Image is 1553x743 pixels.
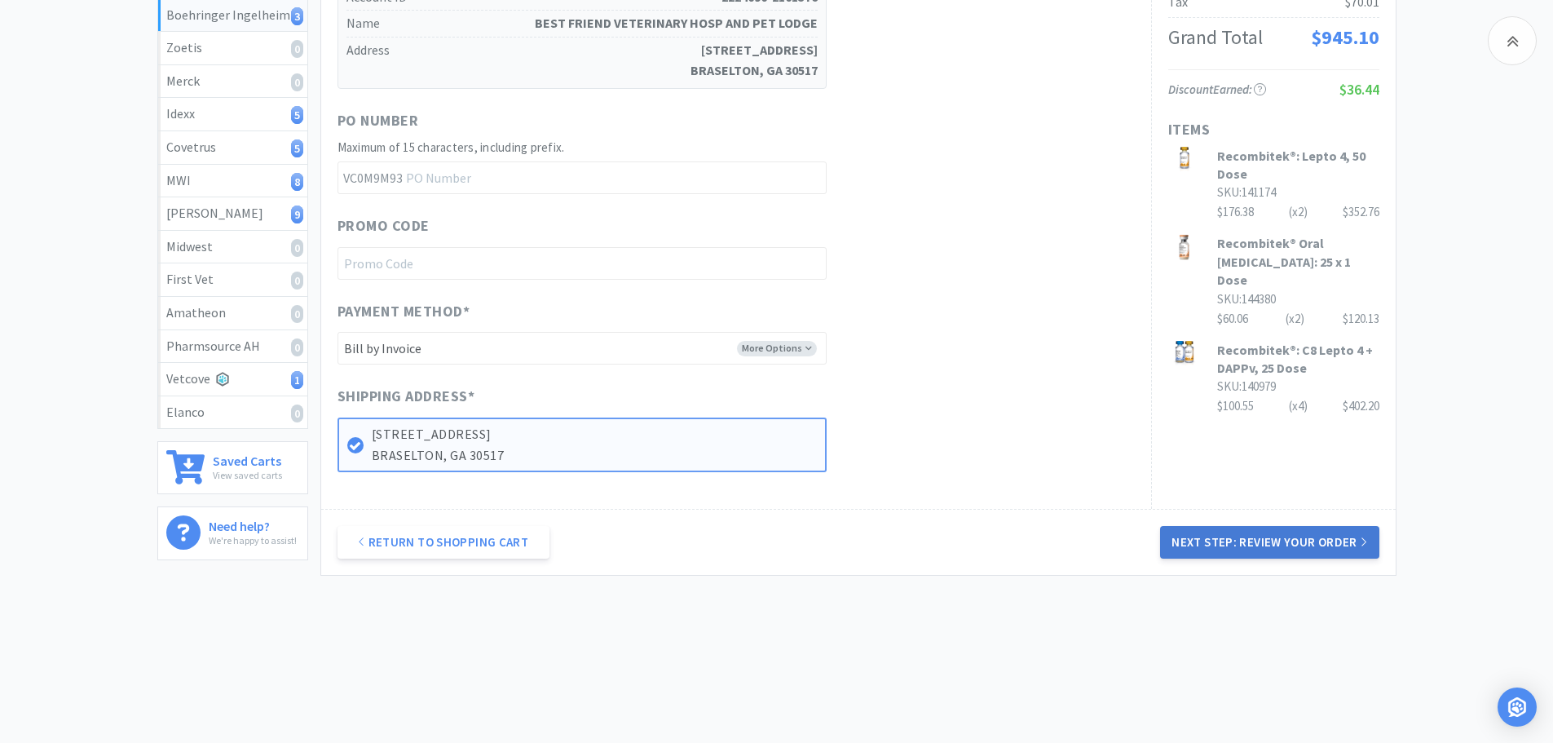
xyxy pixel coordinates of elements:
input: PO Number [338,161,827,194]
img: 9f3924d7736f400ea0fc5dda8a7e93b5_355628.png [1168,341,1201,367]
i: 0 [291,40,303,58]
a: Vetcove1 [158,363,307,396]
div: (x 2 ) [1286,309,1304,329]
div: [PERSON_NAME] [166,203,299,224]
a: Merck0 [158,65,307,99]
h3: Recombitek®: C8 Lepto 4 + DAPPv, 25 Dose [1217,341,1379,378]
i: 8 [291,173,303,191]
span: Payment Method * [338,300,470,324]
p: View saved carts [213,467,282,483]
a: Elanco0 [158,396,307,429]
img: fae2bc2383f14a1a9e12c39a8aacec4c_355627.png [1168,147,1201,173]
button: Next Step: Review Your Order [1160,526,1379,559]
a: Idexx5 [158,98,307,131]
a: Amatheon0 [158,297,307,330]
img: 35ecf3bd0ada4799873a36299a308950_355626.png [1168,234,1201,260]
h3: Recombitek®: Lepto 4, 50 Dose [1217,147,1379,184]
div: Boehringer Ingelheim [166,5,299,26]
a: First Vet0 [158,263,307,297]
i: 5 [291,139,303,157]
div: (x 4 ) [1289,396,1308,416]
div: $176.38 [1217,202,1379,222]
span: SKU: 140979 [1217,378,1276,394]
div: Pharmsource AH [166,336,299,357]
span: Shipping Address * [338,385,475,409]
i: 1 [291,371,303,389]
i: 5 [291,106,303,124]
i: 0 [291,405,303,422]
div: Zoetis [166,38,299,59]
div: Merck [166,71,299,92]
h3: Recombitek® Oral [MEDICAL_DATA]: 25 x 1 Dose [1217,234,1379,289]
div: MWI [166,170,299,192]
div: Covetrus [166,137,299,158]
i: 0 [291,305,303,323]
div: $352.76 [1343,202,1379,222]
div: Midwest [166,237,299,258]
a: [PERSON_NAME]9 [158,197,307,231]
div: Amatheon [166,303,299,324]
a: Pharmsource AH0 [158,330,307,364]
a: MWI8 [158,165,307,198]
div: Open Intercom Messenger [1498,688,1537,727]
span: Discount Earned: [1168,82,1266,97]
div: Idexx [166,104,299,125]
p: BRASELTON, GA 30517 [372,445,817,467]
div: (x 2 ) [1289,202,1308,222]
div: Grand Total [1168,22,1263,53]
input: Promo Code [338,247,827,280]
div: Elanco [166,402,299,423]
div: Vetcove [166,369,299,390]
h5: Name [346,11,818,38]
span: SKU: 144380 [1217,291,1276,307]
span: $945.10 [1311,24,1379,50]
h6: Need help? [209,515,297,533]
i: 0 [291,338,303,356]
h6: Saved Carts [213,450,282,467]
span: PO Number [338,109,419,133]
div: $100.55 [1217,396,1379,416]
a: Saved CartsView saved carts [157,441,308,494]
span: $36.44 [1339,80,1379,99]
h1: Items [1168,118,1379,142]
strong: [STREET_ADDRESS] BRASELTON, GA 30517 [690,40,818,82]
i: 0 [291,272,303,290]
i: 0 [291,73,303,91]
p: [STREET_ADDRESS] [372,424,817,445]
div: $60.06 [1217,309,1379,329]
h5: Address [346,38,818,84]
p: We're happy to assist! [209,533,297,548]
a: Return to Shopping Cart [338,526,549,559]
span: SKU: 141174 [1217,184,1276,200]
div: $402.20 [1343,396,1379,416]
i: 9 [291,206,303,223]
a: Zoetis0 [158,32,307,65]
i: 0 [291,239,303,257]
a: Midwest0 [158,231,307,264]
span: Promo Code [338,214,430,238]
i: 3 [291,7,303,25]
div: $120.13 [1343,309,1379,329]
span: Maximum of 15 characters, including prefix. [338,139,565,155]
span: VC0M9M93 [338,162,406,193]
div: First Vet [166,269,299,290]
a: Covetrus5 [158,131,307,165]
strong: BEST FRIEND VETERINARY HOSP AND PET LODGE [535,13,818,34]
